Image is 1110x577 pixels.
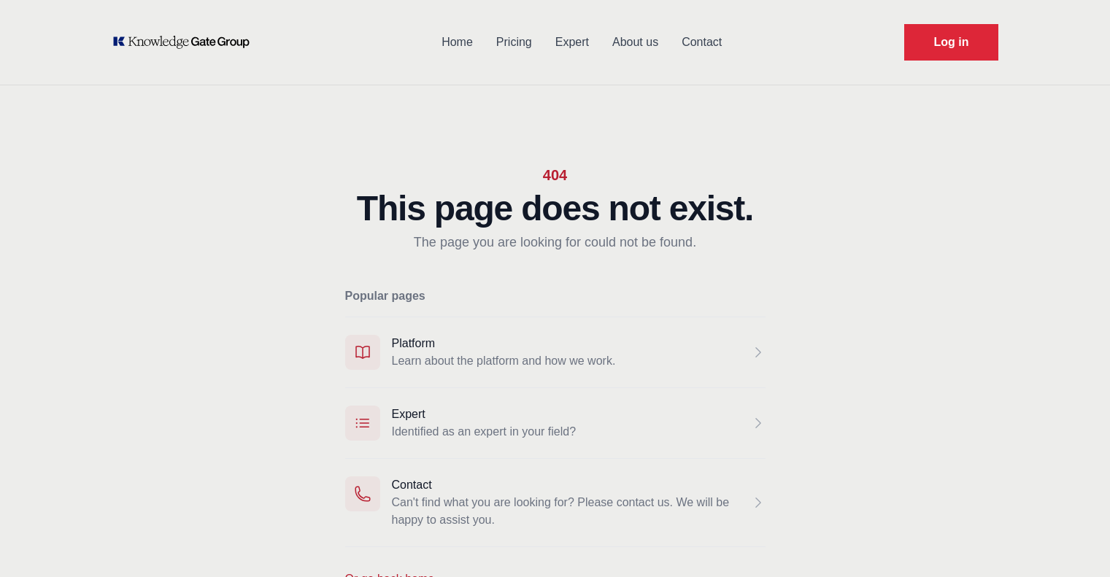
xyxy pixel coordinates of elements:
[345,191,766,226] h1: This page does not exist.
[392,337,436,349] a: Platform
[904,24,999,61] a: Request Demo
[430,23,485,61] a: Home
[345,165,766,185] p: 404
[485,23,544,61] a: Pricing
[670,23,733,61] a: Contact
[392,408,425,420] a: Expert
[392,479,432,491] a: Contact
[601,23,670,61] a: About us
[345,232,766,252] p: The page you are looking for could not be found.
[345,287,766,305] h2: Popular pages
[544,23,601,61] a: Expert
[112,35,260,50] a: KOL Knowledge Platform: Talk to Key External Experts (KEE)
